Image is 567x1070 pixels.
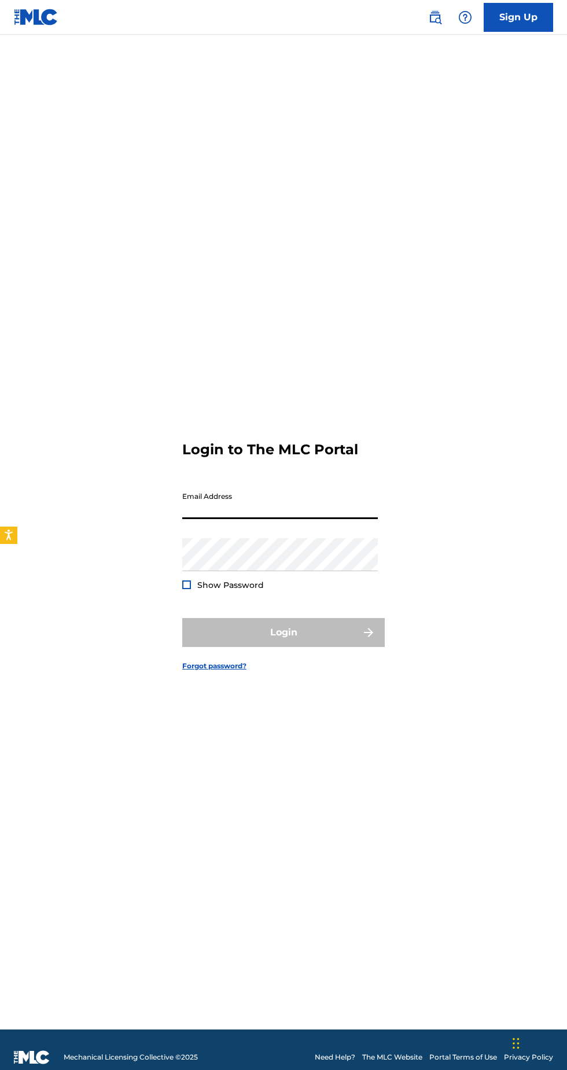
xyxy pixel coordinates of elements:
div: Help [454,6,477,29]
img: logo [14,1050,50,1064]
span: Show Password [197,580,264,590]
span: Mechanical Licensing Collective © 2025 [64,1052,198,1062]
img: MLC Logo [14,9,58,25]
a: Sign Up [484,3,553,32]
iframe: Chat Widget [509,1014,567,1070]
a: Forgot password? [182,661,246,671]
h3: Login to The MLC Portal [182,441,358,458]
img: help [458,10,472,24]
div: Drag [513,1026,520,1061]
img: search [428,10,442,24]
a: Need Help? [315,1052,355,1062]
a: The MLC Website [362,1052,422,1062]
a: Public Search [424,6,447,29]
a: Portal Terms of Use [429,1052,497,1062]
a: Privacy Policy [504,1052,553,1062]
